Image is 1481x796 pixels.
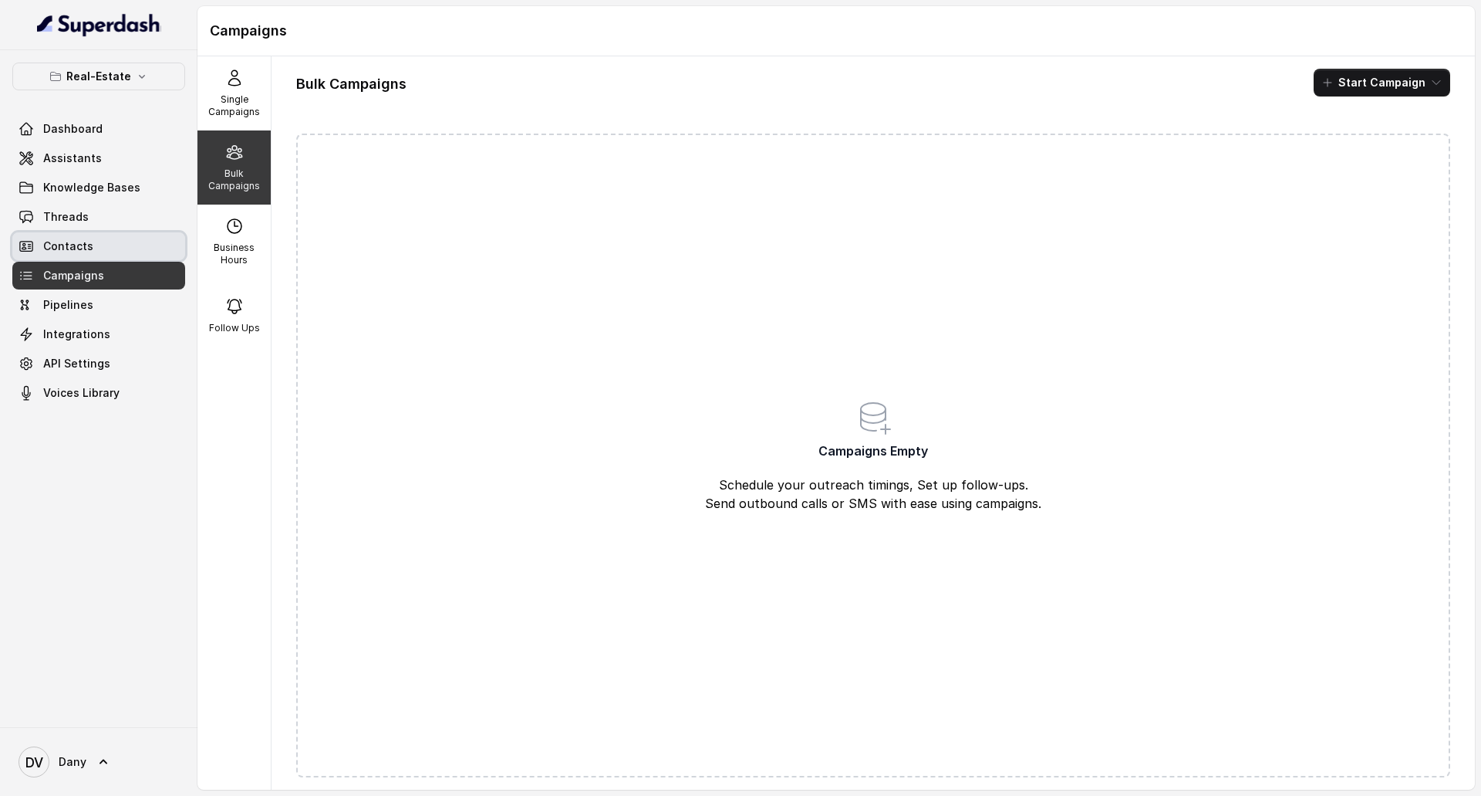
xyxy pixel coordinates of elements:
[59,754,86,770] span: Dany
[43,209,89,225] span: Threads
[12,262,185,290] a: Campaigns
[818,442,928,460] span: Campaigns Empty
[209,322,260,334] p: Follow Ups
[604,476,1142,513] p: Schedule your outreach timings, Set up follow-ups. Send outbound calls or SMS with ease using cam...
[12,291,185,319] a: Pipelines
[12,144,185,172] a: Assistants
[43,180,140,195] span: Knowledge Bases
[37,12,161,37] img: light.svg
[210,19,1462,43] h1: Campaigns
[12,350,185,378] a: API Settings
[296,72,407,97] h1: Bulk Campaigns
[12,174,185,202] a: Knowledge Bases
[204,93,265,118] p: Single Campaigns
[12,203,185,231] a: Threads
[66,67,131,86] p: Real-Estate
[12,232,185,260] a: Contacts
[1314,69,1450,97] button: Start Campaign
[43,297,93,313] span: Pipelines
[204,168,265,192] p: Bulk Campaigns
[43,239,93,254] span: Contacts
[43,327,110,342] span: Integrations
[12,63,185,90] button: Real-Estate
[43,385,120,401] span: Voices Library
[43,268,104,283] span: Campaigns
[12,379,185,407] a: Voices Library
[43,151,102,166] span: Assistants
[12,740,185,784] a: Dany
[25,754,43,771] text: DV
[43,356,110,371] span: API Settings
[43,121,103,137] span: Dashboard
[12,115,185,143] a: Dashboard
[204,242,265,266] p: Business Hours
[12,320,185,348] a: Integrations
